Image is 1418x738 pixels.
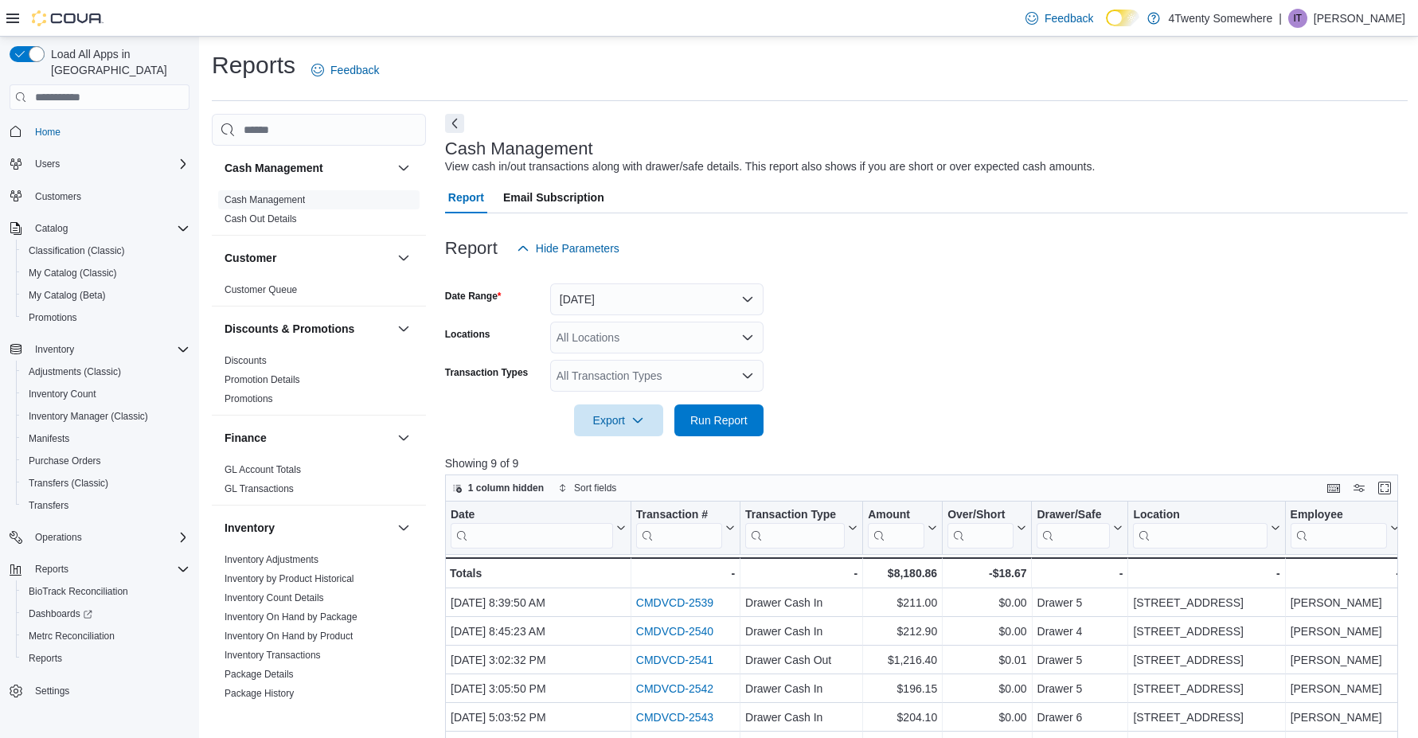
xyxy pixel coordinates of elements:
a: BioTrack Reconciliation [22,582,135,601]
span: Metrc Reconciliation [22,627,189,646]
button: Date [451,508,626,549]
a: My Catalog (Beta) [22,286,112,305]
span: Dashboards [22,604,189,623]
div: Transaction Type [745,508,845,523]
a: GL Account Totals [225,464,301,475]
div: -$18.67 [947,564,1026,583]
span: Catalog [35,222,68,235]
a: Package Details [225,669,294,680]
span: Report [448,182,484,213]
span: Inventory [35,343,74,356]
span: Inventory Manager (Classic) [29,410,148,423]
button: Keyboard shortcuts [1324,478,1343,498]
span: BioTrack Reconciliation [29,585,128,598]
a: Classification (Classic) [22,241,131,260]
span: Manifests [29,432,69,445]
button: Metrc Reconciliation [16,625,196,647]
button: Inventory [394,518,413,537]
div: [STREET_ADDRESS] [1133,623,1279,642]
button: Export [574,404,663,436]
div: $0.01 [947,651,1026,670]
div: Date [451,508,613,549]
a: Promotions [225,393,273,404]
span: Load All Apps in [GEOGRAPHIC_DATA] [45,46,189,78]
div: Location [1133,508,1267,523]
a: GL Transactions [225,483,294,494]
span: Run Report [690,412,748,428]
div: View cash in/out transactions along with drawer/safe details. This report also shows if you are s... [445,158,1096,175]
button: Finance [394,428,413,447]
span: Promotion Details [225,373,300,386]
div: Transaction # URL [636,508,722,549]
button: Users [3,153,196,175]
button: Sort fields [552,478,623,498]
span: Inventory by Product Historical [225,572,354,585]
span: Transfers (Classic) [22,474,189,493]
span: Reports [29,652,62,665]
span: Inventory On Hand by Product [225,630,353,642]
button: Manifests [16,428,196,450]
button: Settings [3,679,196,702]
span: Metrc Reconciliation [29,630,115,642]
button: Inventory Count [16,383,196,405]
span: Inventory Count Details [225,592,324,604]
p: | [1279,9,1282,28]
a: Inventory Count Details [225,592,324,603]
span: BioTrack Reconciliation [22,582,189,601]
span: Classification (Classic) [29,244,125,257]
div: Customer [212,280,426,306]
a: Reports [22,649,68,668]
p: Showing 9 of 9 [445,455,1408,471]
span: Cash Out Details [225,213,297,225]
span: Sort fields [574,482,616,494]
div: Cash Management [212,190,426,235]
div: [PERSON_NAME] [1290,623,1399,642]
div: Transaction # [636,508,722,523]
button: Finance [225,430,391,446]
button: Catalog [29,219,74,238]
a: CMDVCD-2543 [636,712,713,724]
div: - [745,564,857,583]
a: Package History [225,688,294,699]
div: [DATE] 3:02:32 PM [451,651,626,670]
button: Location [1133,508,1279,549]
span: My Catalog (Classic) [29,267,117,279]
div: [DATE] 8:39:50 AM [451,594,626,613]
span: Adjustments (Classic) [29,365,121,378]
div: $8,180.86 [868,564,937,583]
div: Drawer Cash In [745,594,857,613]
button: Open list of options [741,331,754,344]
div: Drawer/Safe [1037,508,1110,523]
button: Cash Management [225,160,391,176]
span: Promotions [22,308,189,327]
div: Isaac Turbarg [1288,9,1307,28]
a: Adjustments (Classic) [22,362,127,381]
button: Amount [868,508,937,549]
span: Cash Management [225,193,305,206]
a: Promotions [22,308,84,327]
div: [STREET_ADDRESS] [1133,594,1279,613]
a: Settings [29,681,76,701]
button: Adjustments (Classic) [16,361,196,383]
div: Totals [450,564,626,583]
button: BioTrack Reconciliation [16,580,196,603]
span: Discounts [225,354,267,367]
span: My Catalog (Beta) [22,286,189,305]
div: $0.00 [947,594,1026,613]
button: Inventory [29,340,80,359]
button: Cash Management [394,158,413,178]
button: Open list of options [741,369,754,382]
button: Reports [16,647,196,670]
div: Drawer 6 [1037,709,1123,728]
span: Reports [35,563,68,576]
button: Inventory Manager (Classic) [16,405,196,428]
button: Employee [1290,508,1399,549]
div: Date [451,508,613,523]
button: Classification (Classic) [16,240,196,262]
button: Inventory [225,520,391,536]
div: $0.00 [947,623,1026,642]
div: [DATE] 8:45:23 AM [451,623,626,642]
button: Hide Parameters [510,232,626,264]
div: - [636,564,735,583]
button: Catalog [3,217,196,240]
